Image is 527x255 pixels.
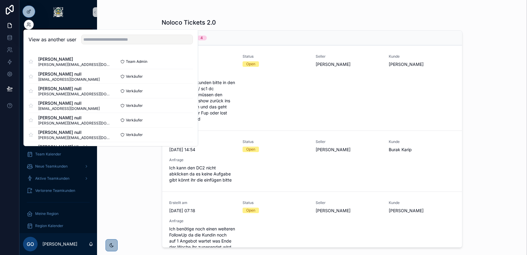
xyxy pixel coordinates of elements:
span: [EMAIL_ADDRESS][DOMAIN_NAME] [38,77,100,82]
span: [PERSON_NAME] [316,208,381,214]
a: Neue Kunden [23,77,93,88]
span: [PERSON_NAME] null [38,129,111,135]
span: [PERSON_NAME] null [38,86,111,92]
span: Ich benötige noch einen weiteren FollowUp da die Kundin noch auf 1 Angebot wartet was Ende der Wo... [170,226,235,250]
span: [PERSON_NAME] [389,208,455,214]
span: Erstellt am [170,200,235,205]
span: [PERSON_NAME] [389,61,455,67]
a: Aktive Teamkunden [23,173,93,184]
span: [PERSON_NAME] [316,147,381,153]
a: Mein Team [23,137,93,148]
span: [PERSON_NAME][EMAIL_ADDRESS][DOMAIN_NAME] [38,135,111,140]
p: [PERSON_NAME] [42,241,77,247]
span: Seller [316,139,381,144]
span: Meine Region [35,211,59,216]
span: Seller [316,54,381,59]
span: Neue Teamkunden [35,164,68,169]
span: Status [243,200,308,205]
a: Verlorene Teamkunden [23,185,93,196]
span: könnt ihr den kunden bitte in den Status vor sc1 / sc1 dc versetzen, wir müssen den wegen des no ... [170,80,235,122]
span: Region Kalender [35,223,63,228]
a: Erstellt am[DATE] 11:20StatusOpenSeller[PERSON_NAME]Kunde[PERSON_NAME]Anfragekönnt ihr den kunden... [162,45,462,131]
a: Aktive Kunden [23,89,93,100]
span: [PERSON_NAME][EMAIL_ADDRESS][DOMAIN_NAME] [38,92,111,97]
span: Kunde [389,139,455,144]
a: Team Kalender [23,149,93,160]
span: [PERSON_NAME] [316,61,381,67]
span: [PERSON_NAME] null [38,100,100,106]
span: Verkäufer [126,103,143,108]
span: Verlorene Teamkunden [35,188,75,193]
span: [PERSON_NAME] H'sairi [38,144,100,150]
span: Seller [316,200,381,205]
span: Erstellt am [170,54,235,59]
span: Anfrage [170,158,235,162]
span: Aktive Teamkunden [35,176,69,181]
span: [PERSON_NAME] null [38,71,100,77]
span: [PERSON_NAME] null [38,115,111,121]
span: [PERSON_NAME][EMAIL_ADDRESS][DOMAIN_NAME] [38,62,111,67]
span: Team Admin [126,59,147,64]
span: Kunde [389,200,455,205]
span: Burak Karip [389,147,455,153]
a: Erstellt am[DATE] 14:54StatusOpenSeller[PERSON_NAME]KundeBurak KaripAnfrageIch kann den DC2 nicht... [162,131,462,192]
span: [DATE] 07:18 [170,208,235,214]
span: Anfrage [170,72,235,77]
span: Verkäufer [126,132,143,137]
span: Erstellt am [170,139,235,144]
a: Meine Region [23,208,93,219]
div: scrollable content [19,24,97,233]
span: [PERSON_NAME] [38,56,111,62]
span: Verkäufer [126,89,143,93]
div: Open [246,208,255,213]
span: Verkäufer [126,74,143,79]
a: Mein Kalender [23,65,93,76]
a: [PERSON_NAME] [23,101,93,112]
a: Home [23,53,93,64]
div: 4 [201,36,203,40]
span: Status [243,54,308,59]
span: [DATE] 14:54 [170,147,235,153]
span: [DATE] 11:20 [170,61,235,67]
a: Noloco Tickets 2.0 [23,29,93,39]
a: Unterlagen [23,114,93,124]
a: Monatliche Performance [23,41,93,52]
span: Kunde [389,54,455,59]
div: Open [246,147,255,152]
span: Verkäufer [126,118,143,123]
h1: Noloco Tickets 2.0 [162,18,216,27]
h2: View as another user [29,36,76,43]
span: [PERSON_NAME][EMAIL_ADDRESS][DOMAIN_NAME] [38,121,111,126]
img: App logo [53,7,63,17]
span: Team Kalender [35,152,61,157]
div: Open [246,61,255,67]
span: Ich kann den DC2 nicht abklicken da es keine Aufgabe gibt könnt ihr die einfügen bitte [170,165,235,183]
a: Neue Teamkunden [23,161,93,172]
a: Region Kalender [23,220,93,231]
span: [EMAIL_ADDRESS][DOMAIN_NAME] [38,106,100,111]
span: Anfrage [170,219,235,223]
span: Status [243,139,308,144]
span: GO [27,240,34,248]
